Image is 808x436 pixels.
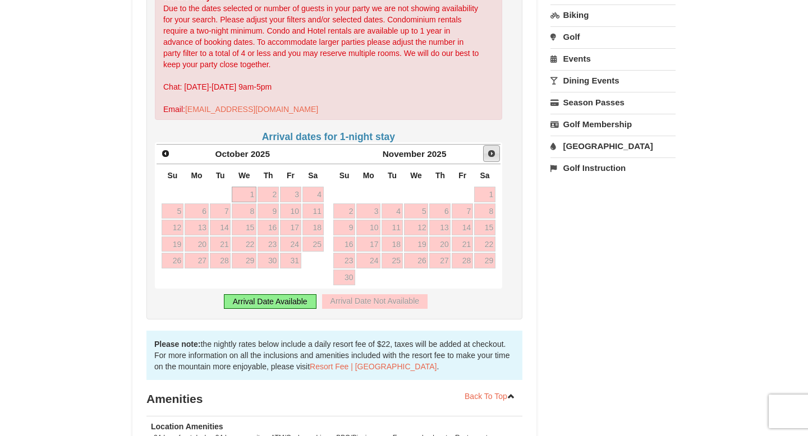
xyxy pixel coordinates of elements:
[280,187,301,202] a: 3
[474,220,495,235] a: 15
[452,203,473,219] a: 7
[280,220,301,235] a: 17
[185,253,209,268] a: 27
[457,388,522,405] a: Back To Top
[232,236,256,252] a: 22
[287,171,295,180] span: Friday
[191,171,202,180] span: Monday
[356,203,380,219] a: 3
[210,203,231,219] a: 7
[162,203,183,219] a: 5
[258,236,279,252] a: 23
[382,203,403,219] a: 4
[383,149,425,159] span: November
[258,187,279,202] a: 2
[232,187,256,202] a: 1
[258,253,279,268] a: 30
[185,105,318,114] a: [EMAIL_ADDRESS][DOMAIN_NAME]
[146,388,522,410] h3: Amenities
[322,294,428,309] div: Arrival Date Not Available
[474,253,495,268] a: 29
[388,171,397,180] span: Tuesday
[452,220,473,235] a: 14
[339,171,350,180] span: Sunday
[280,236,301,252] a: 24
[404,220,429,235] a: 12
[185,220,209,235] a: 13
[215,149,248,159] span: October
[429,220,451,235] a: 13
[302,187,324,202] a: 4
[356,253,380,268] a: 24
[356,220,380,235] a: 10
[550,114,676,134] a: Golf Membership
[474,187,495,202] a: 1
[452,236,473,252] a: 21
[480,171,490,180] span: Saturday
[161,149,170,158] span: Prev
[258,203,279,219] a: 9
[550,157,676,178] a: Golf Instruction
[146,331,522,380] div: the nightly rates below include a daily resort fee of $22, taxes will be added at checkout. For m...
[155,131,502,142] h4: Arrival dates for 1-night stay
[302,203,324,219] a: 11
[238,171,250,180] span: Wednesday
[550,92,676,113] a: Season Passes
[162,236,183,252] a: 19
[483,145,500,162] a: Next
[550,70,676,91] a: Dining Events
[404,203,429,219] a: 5
[382,220,403,235] a: 11
[487,149,496,158] span: Next
[429,203,451,219] a: 6
[429,236,451,252] a: 20
[435,171,445,180] span: Thursday
[550,48,676,69] a: Events
[382,253,403,268] a: 25
[308,171,318,180] span: Saturday
[162,253,183,268] a: 26
[404,236,429,252] a: 19
[224,294,316,309] div: Arrival Date Available
[302,220,324,235] a: 18
[210,253,231,268] a: 28
[151,422,223,431] strong: Location Amenities
[154,340,200,349] strong: Please note:
[410,171,422,180] span: Wednesday
[427,149,446,159] span: 2025
[302,236,324,252] a: 25
[167,171,177,180] span: Sunday
[158,146,173,161] a: Prev
[550,136,676,156] a: [GEOGRAPHIC_DATA]
[474,203,495,219] a: 8
[280,253,301,268] a: 31
[258,220,279,235] a: 16
[185,203,209,219] a: 6
[452,253,473,268] a: 28
[185,236,209,252] a: 20
[550,26,676,47] a: Golf
[356,236,380,252] a: 17
[280,203,301,219] a: 10
[382,236,403,252] a: 18
[333,220,355,235] a: 9
[251,149,270,159] span: 2025
[210,220,231,235] a: 14
[333,270,355,285] a: 30
[474,236,495,252] a: 22
[232,203,256,219] a: 8
[333,253,355,268] a: 23
[458,171,466,180] span: Friday
[232,220,256,235] a: 15
[429,253,451,268] a: 27
[404,253,429,268] a: 26
[264,171,273,180] span: Thursday
[550,4,676,25] a: Biking
[333,203,355,219] a: 2
[310,362,437,371] a: Resort Fee | [GEOGRAPHIC_DATA]
[162,220,183,235] a: 12
[210,236,231,252] a: 21
[216,171,225,180] span: Tuesday
[363,171,374,180] span: Monday
[333,236,355,252] a: 16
